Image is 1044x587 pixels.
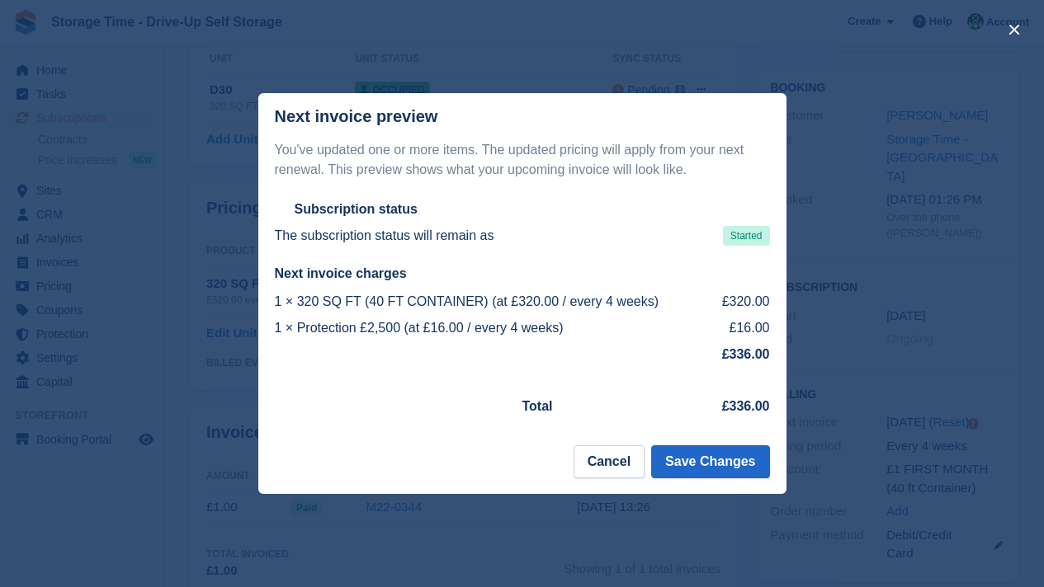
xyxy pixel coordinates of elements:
button: Save Changes [651,445,769,478]
td: £16.00 [715,315,769,341]
strong: Total [522,399,553,413]
h2: Subscription status [295,201,418,218]
h2: Next invoice charges [275,265,770,282]
strong: £336.00 [722,347,770,361]
button: Cancel [574,445,645,478]
span: Started [723,226,770,246]
strong: £336.00 [722,399,770,413]
button: close [1001,16,1027,43]
p: The subscription status will remain as [275,226,494,246]
p: Next invoice preview [275,107,438,126]
td: 1 × Protection £2,500 (at £16.00 / every 4 weeks) [275,315,716,341]
td: 1 × 320 SQ FT (40 FT CONTAINER) (at £320.00 / every 4 weeks) [275,289,716,315]
td: £320.00 [715,289,769,315]
p: You've updated one or more items. The updated pricing will apply from your next renewal. This pre... [275,140,770,180]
